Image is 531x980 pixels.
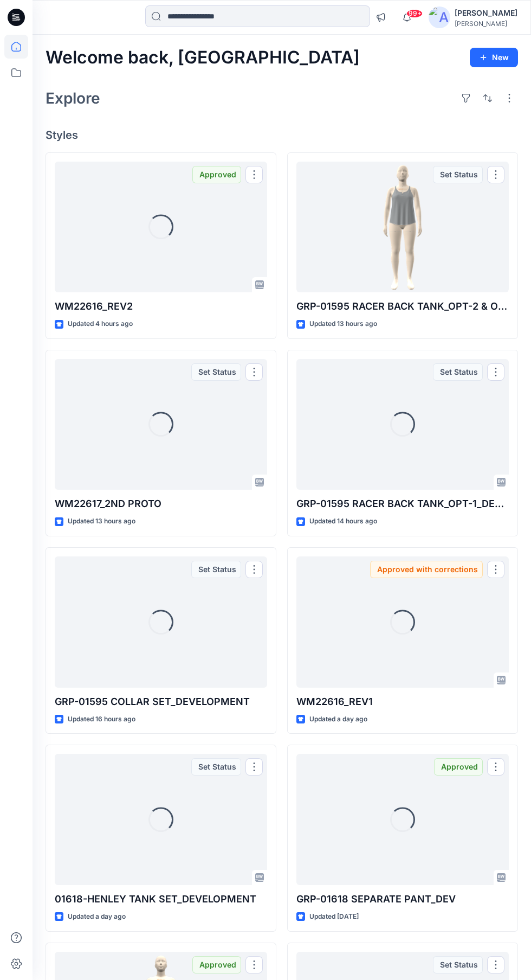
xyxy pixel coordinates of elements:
[55,892,267,907] p: 01618-HENLEY TANK SET_DEVELOPMENT
[296,496,509,511] p: GRP-01595 RACER BACK TANK_OPT-1_DEVELOPMENT
[309,516,377,527] p: Updated 14 hours ago
[68,911,126,923] p: Updated a day ago
[68,714,135,725] p: Updated 16 hours ago
[55,694,267,709] p: GRP-01595 COLLAR SET_DEVELOPMENT
[68,318,133,330] p: Updated 4 hours ago
[55,496,267,511] p: WM22617_2ND PROTO
[309,911,359,923] p: Updated [DATE]
[46,129,518,142] h4: Styles
[455,20,517,28] div: [PERSON_NAME]
[55,299,267,314] p: WM22616_REV2
[429,7,450,28] img: avatar
[296,892,509,907] p: GRP-01618 SEPARATE PANT_DEV
[470,48,518,67] button: New
[406,9,423,18] span: 99+
[296,694,509,709] p: WM22616_REV1
[309,318,377,330] p: Updated 13 hours ago
[296,299,509,314] p: GRP-01595 RACER BACK TANK_OPT-2 & OPT-3_DEVELOPMENT
[68,516,135,527] p: Updated 13 hours ago
[309,714,367,725] p: Updated a day ago
[296,162,509,293] a: GRP-01595 RACER BACK TANK_OPT-2 & OPT-3_DEVELOPMENT
[46,89,100,107] h2: Explore
[46,48,360,68] h2: Welcome back, [GEOGRAPHIC_DATA]
[455,7,517,20] div: [PERSON_NAME]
